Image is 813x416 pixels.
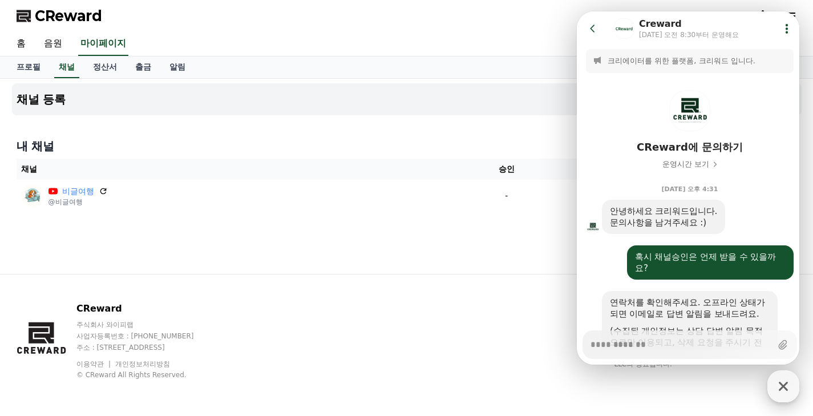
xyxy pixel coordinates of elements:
a: 출금 [126,56,160,78]
a: 정산서 [84,56,126,78]
th: 승인 [450,159,563,180]
p: 주식회사 와이피랩 [76,320,216,329]
iframe: Channel chat [577,11,799,365]
a: 이용약관 [76,360,112,368]
button: 채널 등록 [12,83,802,115]
h4: 채널 등록 [17,93,66,106]
p: - [454,190,559,202]
h4: 내 채널 [17,138,797,154]
a: 개인정보처리방침 [115,360,170,368]
a: 마이페이지 [78,32,128,56]
p: 사업자등록번호 : [PHONE_NUMBER] [76,332,216,341]
a: 프로필 [7,56,50,78]
th: 채널 [17,159,450,180]
th: 상태 [563,159,796,180]
span: CReward [35,7,102,25]
a: 홈 [7,32,35,56]
a: 음원 [35,32,71,56]
p: @비글여행 [48,197,108,207]
img: 비글여행 [21,184,44,207]
a: 채널 [54,56,79,78]
p: © CReward All Rights Reserved. [76,370,216,379]
a: 알림 [160,56,195,78]
a: 비글여행 [62,185,94,197]
p: CReward [76,302,216,316]
a: CReward [17,7,102,25]
p: 주소 : [STREET_ADDRESS] [76,343,216,352]
div: (수집된 개인정보는 상담 답변 알림 목적으로만 이용되고, 삭제 요청을 주시기 전까지 보유됩니다. 제출하지 않으시면 상담 답변 알림을 받을 수 없어요.) [33,314,193,360]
